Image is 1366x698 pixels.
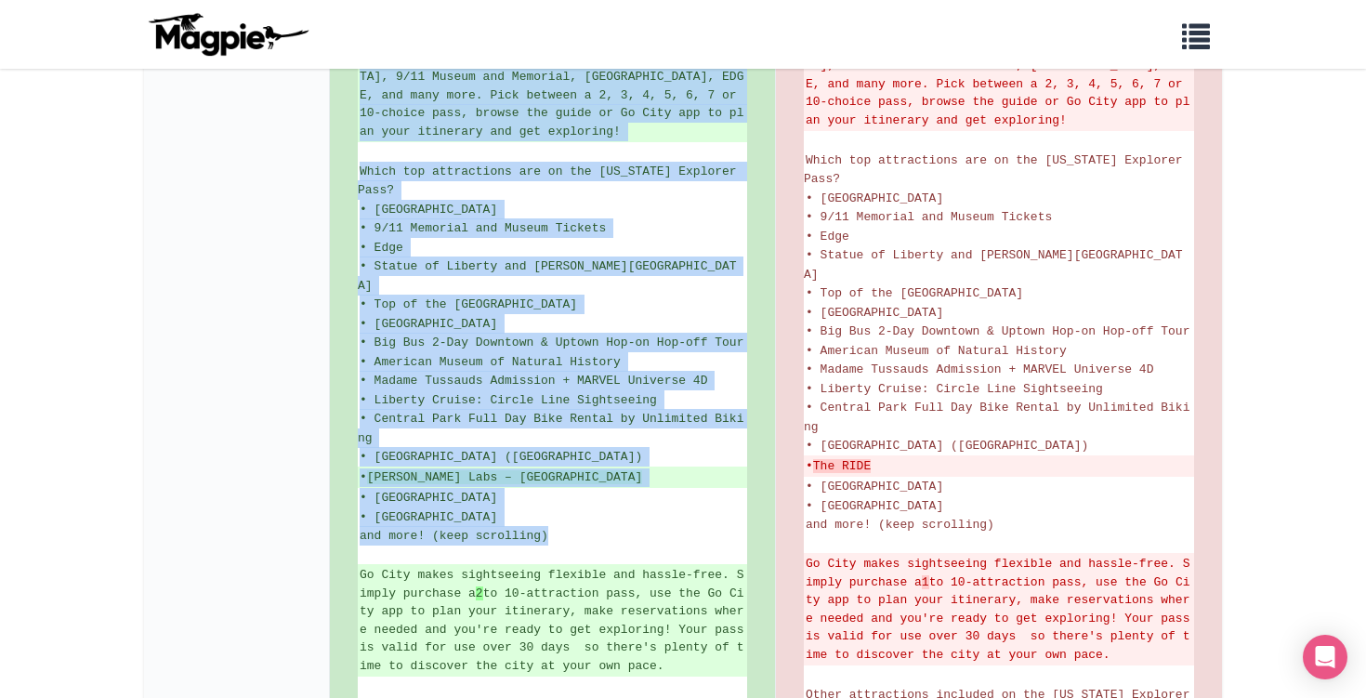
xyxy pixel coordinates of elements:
span: • Top of the [GEOGRAPHIC_DATA] [806,286,1023,300]
span: • [GEOGRAPHIC_DATA] [360,203,497,217]
span: • Big Bus 2-Day Downtown & Uptown Hop-on Hop-off Tour [806,324,1189,338]
strong: 2 [476,586,483,600]
span: • [GEOGRAPHIC_DATA] [806,480,943,494]
strong: 1 [922,575,929,589]
span: • Central Park Full Day Bike Rental by Unlimited Biking [358,412,743,445]
del: • [806,457,1192,476]
span: • Edge [360,241,403,255]
span: and more! (keep scrolling) [806,518,994,532]
span: Which top attractions are on the [US_STATE] Explorer Pass? [358,165,743,198]
span: • [GEOGRAPHIC_DATA] [806,499,943,513]
span: Which top attractions are on the [US_STATE] Explorer Pass? [804,153,1189,187]
span: and more! (keep scrolling) [360,529,548,543]
span: • Top of the [GEOGRAPHIC_DATA] [360,297,577,311]
span: • Statue of Liberty and [PERSON_NAME][GEOGRAPHIC_DATA] [358,259,737,293]
span: • American Museum of Natural History [360,355,621,369]
span: • [GEOGRAPHIC_DATA] ([GEOGRAPHIC_DATA]) [360,450,642,464]
span: • [GEOGRAPHIC_DATA] ([GEOGRAPHIC_DATA]) [806,439,1088,453]
span: • [GEOGRAPHIC_DATA] [806,306,943,320]
span: • Central Park Full Day Bike Rental by Unlimited Biking [804,401,1189,434]
span: • [GEOGRAPHIC_DATA] [360,510,497,524]
span: • Madame Tussauds Admission + MARVEL Universe 4D [806,362,1153,376]
strong: [PERSON_NAME] Labs – [GEOGRAPHIC_DATA] [367,470,642,484]
span: • Statue of Liberty and [PERSON_NAME][GEOGRAPHIC_DATA] [804,248,1183,282]
ins: Go City makes sightseeing flexible and hassle-free. Simply purchase a to 10-attraction pass, use ... [360,566,745,675]
strong: The RIDE [813,459,871,473]
span: • [GEOGRAPHIC_DATA] [360,317,497,331]
span: • 9/11 Memorial and Museum Tickets [360,221,606,235]
del: Go City makes sightseeing flexible and hassle-free. Simply purchase a to 10-attraction pass, use ... [806,555,1192,664]
div: Open Intercom Messenger [1303,635,1347,679]
span: • Madame Tussauds Admission + MARVEL Universe 4D [360,374,707,388]
img: logo-ab69f6fb50320c5b225c76a69d11143b.png [144,12,311,57]
span: • American Museum of Natural History [806,344,1067,358]
span: • Liberty Cruise: Circle Line Sightseeing [360,393,657,407]
span: • Liberty Cruise: Circle Line Sightseeing [806,382,1103,396]
span: • Edge [806,230,849,244]
ins: • [360,468,745,487]
span: • Big Bus 2-Day Downtown & Uptown Hop-on Hop-off Tour [360,336,743,349]
span: • [GEOGRAPHIC_DATA] [806,191,943,205]
span: • 9/11 Memorial and Museum Tickets [806,210,1052,224]
span: • [GEOGRAPHIC_DATA] [360,491,497,505]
